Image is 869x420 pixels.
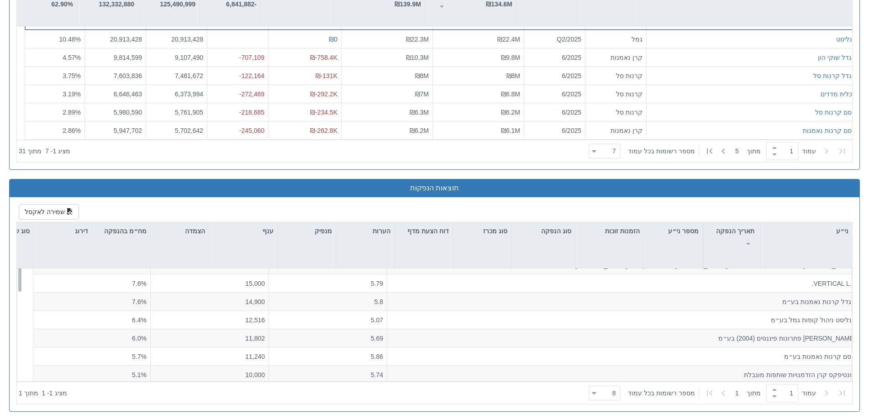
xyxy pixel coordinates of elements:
[99,0,134,8] strong: 132,332,880
[589,126,643,135] div: קרן נאמנות
[310,90,337,98] span: ₪-292.2K
[89,89,142,99] div: 6,646,463
[818,53,856,62] button: מגדל שוקי הון
[575,222,643,240] div: הזמנות זוכות
[154,279,265,288] div: 15,000
[316,72,337,79] span: ₪-131K
[511,222,575,240] div: סוג הנפקה
[501,54,520,61] span: ₪9.8M
[528,53,581,62] div: 6/2025
[52,0,73,8] strong: 62.90%
[273,352,383,361] div: 5.86
[29,71,81,80] div: 3.75 %
[501,127,520,134] span: ₪6.1M
[154,370,265,379] div: 10,000
[92,222,150,250] div: מח״מ בהנפקה
[415,90,429,98] span: ₪7M
[406,36,429,43] span: ₪22.3M
[211,126,264,135] div: -245,060
[150,89,203,99] div: 6,373,994
[37,279,147,288] div: 7.6%
[735,147,747,156] span: 5
[589,89,643,99] div: קרנות סל
[501,109,520,116] span: ₪6.2M
[273,297,383,306] div: 5.8
[815,108,856,117] div: קסם קרנות סל
[410,109,429,116] span: ₪6.3M
[150,71,203,80] div: 7,481,672
[273,370,383,379] div: 5.74
[278,222,336,240] div: מנפיק
[310,109,337,116] span: ₪-234.5K
[150,53,203,62] div: 9,107,490
[29,53,81,62] div: 4.57 %
[453,222,511,240] div: סוג מכרז
[395,0,421,8] strong: ₪139.9M
[585,383,850,403] div: ‏ מתוך
[802,147,816,156] span: ‏עמוד
[37,334,147,343] div: 6.0%
[19,383,67,403] div: ‏מציג 1 - 1 ‏ מתוך 1
[506,72,520,79] span: ₪8M
[813,71,856,80] button: מגדל קרנות סל
[836,35,856,44] button: אנליסט
[29,89,81,99] div: 3.19 %
[150,126,203,135] div: 5,702,642
[391,370,856,379] div: פונטיפקס קרן הזדמנויות שותפות מוגבלת
[29,126,81,135] div: 2.86 %
[391,279,856,288] div: VERTICAL L.P.
[391,297,856,306] div: מגדל קרנות נאמנות בע״מ
[29,108,81,117] div: 2.89 %
[628,388,695,398] span: ‏מספר רשומות בכל עמוד
[395,222,453,250] div: דוח הצעת מדף
[273,315,383,325] div: 5.07
[211,71,264,80] div: -122,164
[211,53,264,62] div: -707,109
[34,222,92,240] div: דירוג
[589,71,643,80] div: קרנות סל
[37,370,147,379] div: 5.1%
[528,71,581,80] div: 6/2025
[589,53,643,62] div: קרן נאמנות
[589,108,643,117] div: קרנות סל
[585,141,850,161] div: ‏ מתוך
[37,315,147,325] div: 6.4%
[150,35,203,44] div: 20,913,428
[226,0,257,8] strong: -6,841,882
[151,222,209,240] div: הצמדה
[310,127,337,134] span: ₪-262.8K
[89,35,142,44] div: 20,913,428
[415,72,429,79] span: ₪8M
[589,35,643,44] div: גמל
[735,388,747,398] span: 1
[211,89,264,99] div: -272,469
[16,184,853,192] h3: תוצאות הנפקות
[704,222,760,250] div: תאריך הנפקה
[37,352,147,361] div: 5.7%
[528,108,581,117] div: 6/2025
[391,315,856,325] div: אנליסט ניהול קופות גמל בע״מ
[273,334,383,343] div: 5.69
[154,352,265,361] div: 11,240
[486,0,512,8] strong: ₪134.6M
[803,126,856,135] button: קסם קרנות נאמנות
[160,0,195,8] strong: 125,490,999
[89,126,142,135] div: 5,947,702
[410,127,429,134] span: ₪6.2M
[821,89,856,99] button: תכלית מדדים
[406,54,429,61] span: ₪10.3M
[761,222,852,240] div: ני״ע
[644,222,702,240] div: מספר ני״ע
[273,279,383,288] div: 5.79
[19,141,70,161] div: ‏מציג 1 - 7 ‏ מתוך 31
[154,297,265,306] div: 14,900
[628,147,695,156] span: ‏מספר רשומות בכל עמוד
[154,315,265,325] div: 12,516
[802,388,816,398] span: ‏עמוד
[528,89,581,99] div: 6/2025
